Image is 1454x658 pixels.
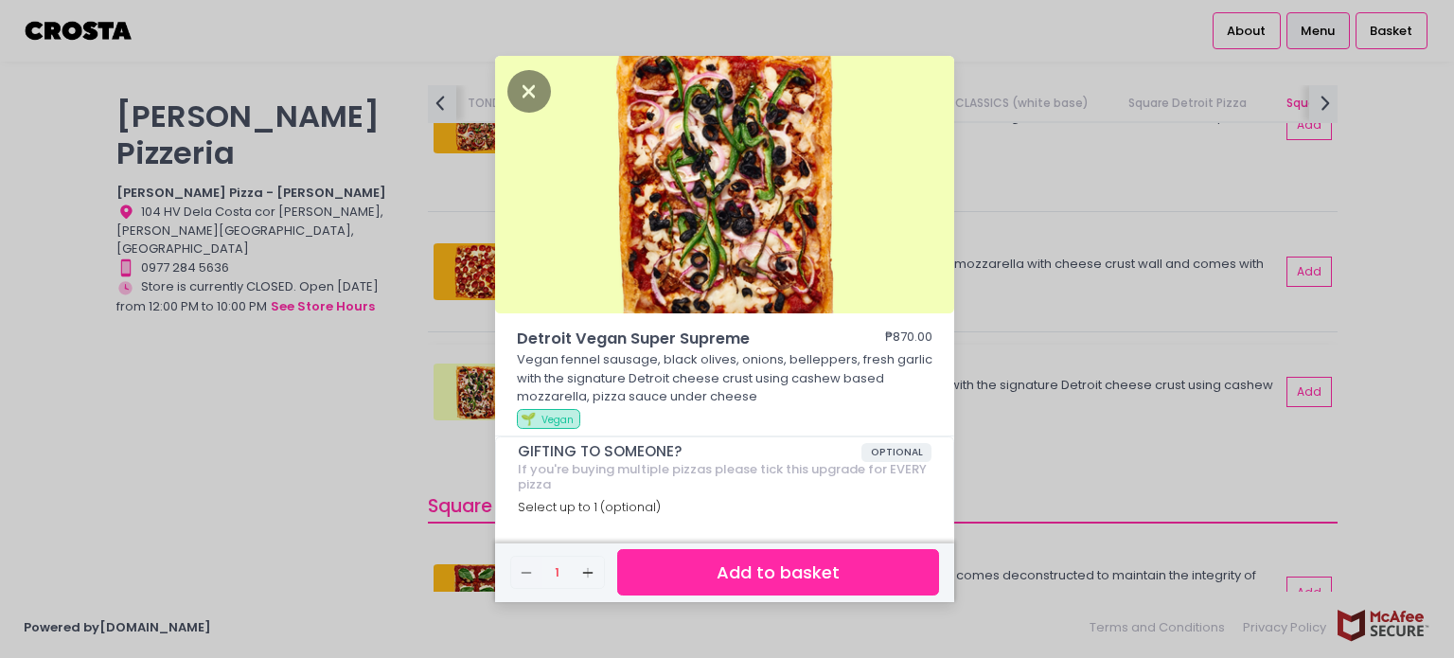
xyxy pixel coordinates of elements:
span: OPTIONAL [861,443,932,462]
span: 🌱 [521,410,536,428]
span: Vegan [541,413,574,427]
div: If you're buying multiple pizzas please tick this upgrade for EVERY pizza [518,462,932,491]
img: Detroit Vegan Super Supreme [495,56,954,313]
div: + ₱10.00 [874,515,931,551]
div: ₱870.00 [885,328,932,350]
button: Add to basket [617,549,939,596]
p: Vegan fennel sausage, black olives, onions, belleppers, fresh garlic with the signature Detroit c... [517,350,933,406]
span: GIFTING TO SOMEONE? [518,443,861,460]
span: Select up to 1 (optional) [518,499,661,515]
span: Detroit Vegan Super Supreme [517,328,829,350]
button: Close [507,80,551,99]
